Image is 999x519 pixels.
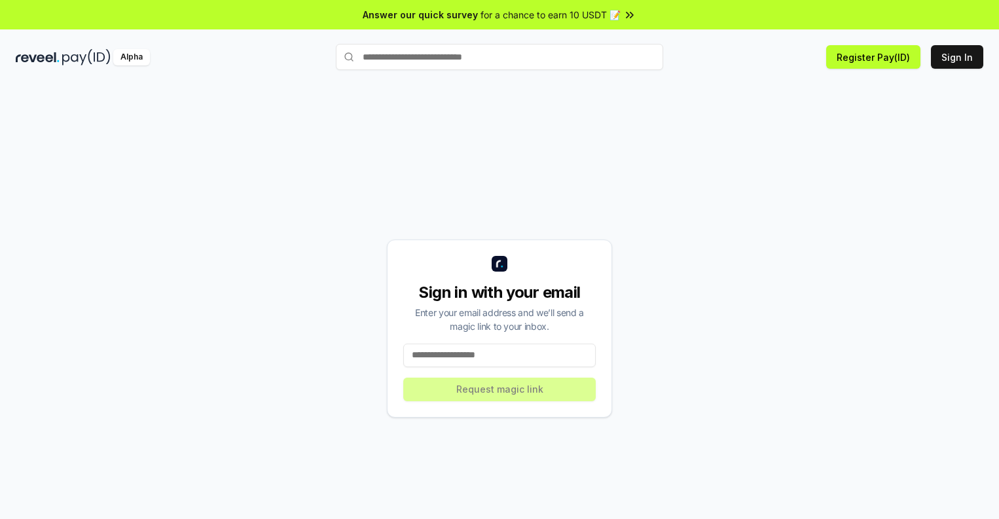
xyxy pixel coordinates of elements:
span: Answer our quick survey [363,8,478,22]
div: Sign in with your email [403,282,596,303]
img: pay_id [62,49,111,65]
button: Register Pay(ID) [826,45,920,69]
div: Enter your email address and we’ll send a magic link to your inbox. [403,306,596,333]
button: Sign In [931,45,983,69]
div: Alpha [113,49,150,65]
img: logo_small [492,256,507,272]
img: reveel_dark [16,49,60,65]
span: for a chance to earn 10 USDT 📝 [481,8,621,22]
